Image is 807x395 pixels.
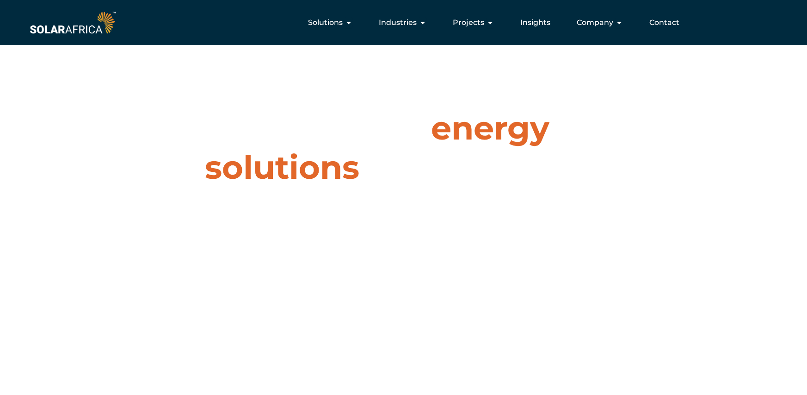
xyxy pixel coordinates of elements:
span: I want to control my power [535,245,637,252]
span: energy solutions [205,108,549,187]
nav: Menu [117,13,687,32]
a: I want to control my power [499,233,679,264]
span: I want to go green [362,245,431,252]
h5: SolarAfrica is proudly affiliated with [27,338,807,345]
div: Menu Toggle [117,13,687,32]
h5: What brings you here? [337,210,470,224]
span: Solutions [308,17,343,28]
a: I want to go green [309,233,490,264]
span: I want cheaper electricity [159,245,254,252]
a: I want cheaper electricity [120,233,300,264]
h1: Leaders in for businesses [197,109,609,187]
span: Projects [453,17,484,28]
span: Industries [379,17,417,28]
a: Contact [649,17,679,28]
a: Insights [520,17,550,28]
span: Company [577,17,613,28]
